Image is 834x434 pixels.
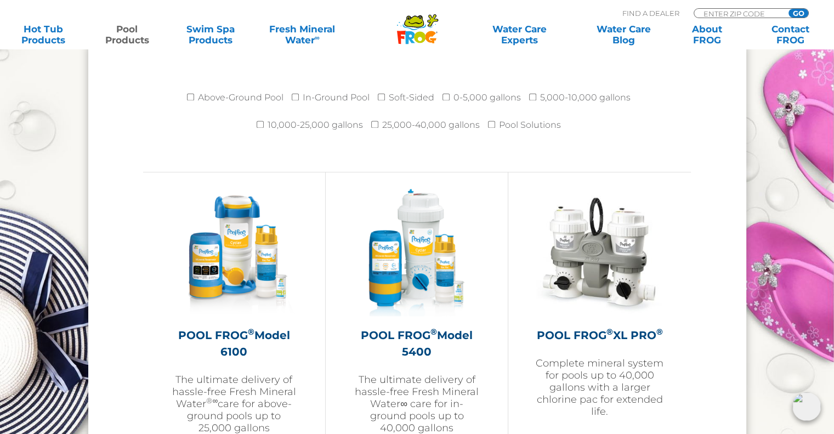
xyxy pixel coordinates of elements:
img: XL-PRO-v2-300x300.jpg [536,189,663,316]
label: 0-5,000 gallons [453,87,521,109]
a: AboutFROG [674,24,739,46]
sup: ® [248,326,254,337]
label: 5,000-10,000 gallons [540,87,631,109]
a: ContactFROG [758,24,823,46]
sup: ® [606,326,613,337]
label: 25,000-40,000 gallons [382,114,480,136]
label: Pool Solutions [499,114,561,136]
a: Water CareBlog [591,24,656,46]
label: 10,000-25,000 gallons [268,114,363,136]
p: The ultimate delivery of hassle-free Fresh Mineral Water∞ care for in-ground pools up to 40,000 g... [353,374,480,434]
h2: POOL FROG XL PRO [536,327,663,343]
a: Water CareExperts [467,24,572,46]
input: Zip Code Form [702,9,776,18]
sup: ®∞ [206,396,218,405]
label: Above-Ground Pool [198,87,283,109]
a: Hot TubProducts [11,24,76,46]
img: pool-frog-6100-featured-img-v3-300x300.png [171,189,298,316]
sup: ∞ [314,33,319,42]
h2: POOL FROG Model 6100 [171,327,298,360]
p: The ultimate delivery of hassle-free Fresh Mineral Water care for above-ground pools up to 25,000... [171,374,298,434]
sup: ® [656,326,663,337]
sup: ® [430,326,437,337]
a: Swim SpaProducts [178,24,243,46]
input: GO [788,9,808,18]
img: pool-frog-5400-featured-img-v2-300x300.png [353,189,480,316]
img: openIcon [792,392,821,421]
h2: POOL FROG Model 5400 [353,327,480,360]
a: Fresh MineralWater∞ [262,24,343,46]
p: Complete mineral system for pools up to 40,000 gallons with a larger chlorine pac for extended life. [536,357,663,418]
label: In-Ground Pool [303,87,370,109]
a: PoolProducts [94,24,159,46]
label: Soft-Sided [389,87,434,109]
p: Find A Dealer [622,8,679,18]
